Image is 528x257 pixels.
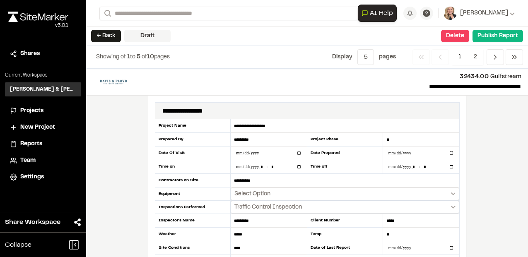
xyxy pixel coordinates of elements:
[10,156,76,165] a: Team
[460,74,489,79] span: 32434.00
[20,123,55,132] span: New Project
[155,119,231,133] div: Project Name
[20,139,42,149] span: Reports
[10,49,76,58] a: Shares
[307,214,383,228] div: Client Number
[444,7,515,20] button: [PERSON_NAME]
[460,9,508,18] span: [PERSON_NAME]
[124,30,171,42] div: Draft
[20,106,43,115] span: Projects
[307,228,383,241] div: Temp
[467,49,483,65] span: 2
[93,75,134,89] img: file
[155,228,231,241] div: Weather
[127,55,130,60] span: 1
[147,55,154,60] span: 10
[99,7,114,20] button: Search
[96,53,170,62] p: to of pages
[137,55,140,60] span: 5
[10,139,76,149] a: Reports
[473,30,523,42] button: Publish Report
[357,49,374,65] button: 5
[370,8,393,18] span: AI Help
[155,187,231,201] div: Equipment
[155,133,231,147] div: Prepared By
[155,241,231,255] div: Site Conditions
[20,156,36,165] span: Team
[8,22,68,29] div: Oh geez...please don't...
[307,160,383,174] div: Time off
[5,72,81,79] p: Current Workspace
[10,123,76,132] a: New Project
[10,106,76,115] a: Projects
[441,30,469,42] button: Delete
[155,160,231,174] div: Time on
[358,5,397,22] button: Open AI Assistant
[307,133,383,147] div: Project Phase
[412,49,523,65] nav: Navigation
[10,86,76,93] h3: [PERSON_NAME] & [PERSON_NAME] Inc.
[307,147,383,160] div: Date Prepared
[307,241,383,255] div: Date of Last Report
[155,147,231,160] div: Date Of Visit
[444,7,457,20] img: User
[358,5,400,22] div: Open AI Assistant
[91,30,121,42] button: ← Back
[452,49,468,65] span: 1
[141,72,521,82] p: Gulfstream
[231,187,459,200] button: Select date range
[234,203,302,211] span: Traffic Control Inspection
[379,53,396,62] p: page s
[20,173,44,182] span: Settings
[20,49,40,58] span: Shares
[5,217,60,227] span: Share Workspace
[155,174,231,187] div: Contractors on Site
[155,214,231,228] div: Inspector's Name
[155,201,231,214] div: Inspections Performed
[5,240,31,250] span: Collapse
[8,12,68,22] img: rebrand.png
[96,55,127,60] span: Showing of
[234,190,270,198] span: Select Option
[332,53,352,62] p: Display
[10,173,76,182] a: Settings
[231,201,459,214] button: Select date range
